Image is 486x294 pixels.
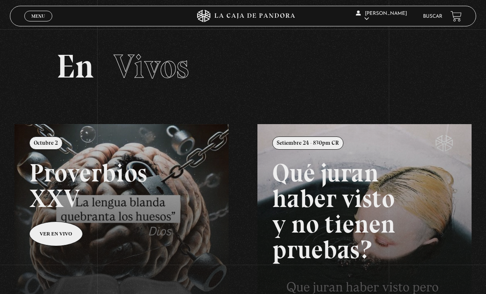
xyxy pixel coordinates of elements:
[423,14,442,19] a: Buscar
[29,21,48,26] span: Cerrar
[31,14,45,19] span: Menu
[114,47,189,86] span: Vivos
[451,11,462,22] a: View your shopping cart
[56,50,430,83] h2: En
[356,11,407,21] span: [PERSON_NAME]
